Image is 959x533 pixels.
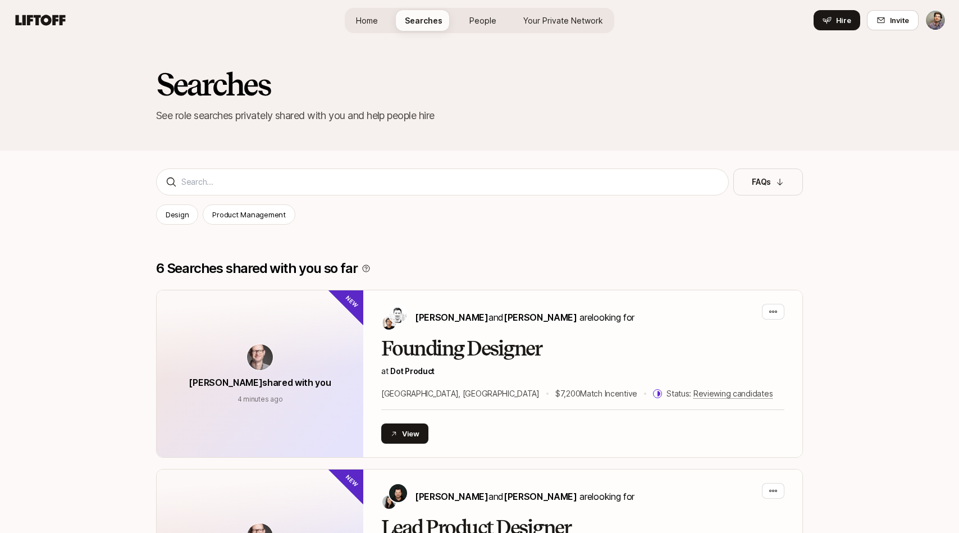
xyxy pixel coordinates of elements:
[415,310,634,325] p: are looking for
[381,338,784,360] h2: Founding Designer
[156,108,803,124] p: See role searches privately shared with you and help people hire
[189,377,331,388] span: [PERSON_NAME] shared with you
[488,491,577,502] span: and
[693,389,773,399] span: Reviewing candidates
[523,15,603,26] span: Your Private Network
[347,10,387,31] a: Home
[460,10,505,31] a: People
[415,491,488,502] span: [PERSON_NAME]
[867,10,919,30] button: Invite
[381,365,784,378] p: at
[166,209,189,220] p: Design
[925,10,946,30] button: Shu Lai
[469,15,496,26] span: People
[382,316,396,330] img: Usman Masood
[356,15,378,26] span: Home
[926,11,945,30] img: Shu Lai
[836,15,851,26] span: Hire
[396,10,451,31] a: Searches
[390,366,435,376] a: Dot Product
[156,261,357,276] p: 6 Searches shared with you so far
[415,489,634,504] p: are looking for
[212,209,285,220] p: Product Management
[389,305,407,323] img: Maksim Stepanenko
[555,387,637,400] p: $7,200 Match Incentive
[389,484,407,502] img: Ben Grove
[733,168,803,195] button: FAQs
[666,387,773,400] p: Status:
[381,387,540,400] p: [GEOGRAPHIC_DATA], [GEOGRAPHIC_DATA]
[327,450,382,506] div: New
[238,395,283,403] span: September 22, 2025 10:28am
[327,271,382,327] div: New
[415,312,488,323] span: [PERSON_NAME]
[814,10,860,30] button: Hire
[381,423,428,444] button: View
[405,15,442,26] span: Searches
[514,10,612,31] a: Your Private Network
[504,312,577,323] span: [PERSON_NAME]
[156,67,803,101] h2: Searches
[752,175,771,189] p: FAQs
[488,312,577,323] span: and
[247,344,273,370] img: avatar-url
[890,15,909,26] span: Invite
[504,491,577,502] span: [PERSON_NAME]
[181,175,719,189] input: Search...
[382,495,396,509] img: Jennifer Lee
